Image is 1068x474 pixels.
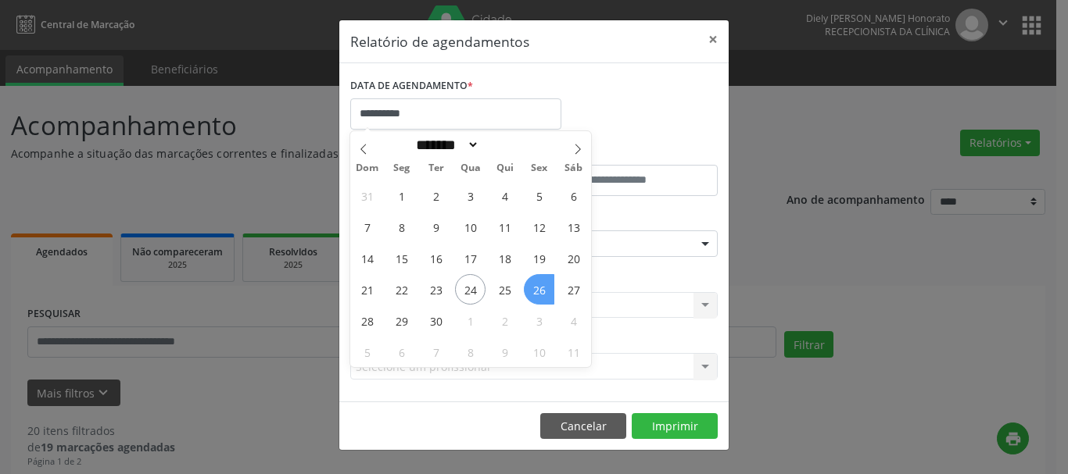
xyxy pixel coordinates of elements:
span: Setembro 23, 2025 [421,274,451,305]
span: Outubro 6, 2025 [386,337,417,367]
span: Outubro 11, 2025 [558,337,589,367]
select: Month [410,137,479,153]
span: Setembro 22, 2025 [386,274,417,305]
span: Setembro 2, 2025 [421,180,451,211]
span: Setembro 9, 2025 [421,212,451,242]
span: Outubro 1, 2025 [455,305,486,336]
span: Setembro 13, 2025 [558,212,589,242]
span: Agosto 31, 2025 [352,180,382,211]
span: Setembro 6, 2025 [558,180,589,211]
span: Setembro 26, 2025 [524,274,554,305]
span: Setembro 11, 2025 [489,212,520,242]
span: Setembro 18, 2025 [489,243,520,273]
input: Year [479,137,531,153]
span: Outubro 8, 2025 [455,337,486,367]
span: Setembro 24, 2025 [455,274,486,305]
span: Setembro 29, 2025 [386,305,417,336]
span: Outubro 2, 2025 [489,305,520,336]
span: Setembro 4, 2025 [489,180,520,211]
span: Setembro 3, 2025 [455,180,486,211]
span: Setembro 28, 2025 [352,305,382,336]
button: Imprimir [632,413,718,440]
span: Setembro 15, 2025 [386,243,417,273]
span: Setembro 1, 2025 [386,180,417,211]
span: Dom [350,163,385,173]
span: Seg [385,163,419,173]
span: Outubro 7, 2025 [421,337,451,367]
span: Ter [419,163,453,173]
span: Setembro 19, 2025 [524,243,554,273]
span: Setembro 12, 2025 [524,212,554,242]
span: Outubro 4, 2025 [558,305,589,336]
label: ATÉ [538,141,718,165]
span: Setembro 30, 2025 [421,305,451,336]
span: Setembro 10, 2025 [455,212,486,242]
button: Cancelar [540,413,626,440]
span: Setembro 7, 2025 [352,212,382,242]
span: Sáb [557,163,591,173]
span: Setembro 20, 2025 [558,243,589,273]
span: Setembro 27, 2025 [558,274,589,305]
span: Qua [453,163,488,173]
span: Outubro 9, 2025 [489,337,520,367]
span: Setembro 17, 2025 [455,243,486,273]
span: Setembro 16, 2025 [421,243,451,273]
span: Qui [488,163,522,173]
span: Setembro 5, 2025 [524,180,554,211]
button: Close [697,20,729,59]
span: Outubro 3, 2025 [524,305,554,336]
label: DATA DE AGENDAMENTO [350,74,473,98]
span: Sex [522,163,557,173]
span: Outubro 10, 2025 [524,337,554,367]
span: Setembro 14, 2025 [352,243,382,273]
h5: Relatório de agendamentos [350,31,529,52]
span: Setembro 21, 2025 [352,274,382,305]
span: Setembro 8, 2025 [386,212,417,242]
span: Outubro 5, 2025 [352,337,382,367]
span: Setembro 25, 2025 [489,274,520,305]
